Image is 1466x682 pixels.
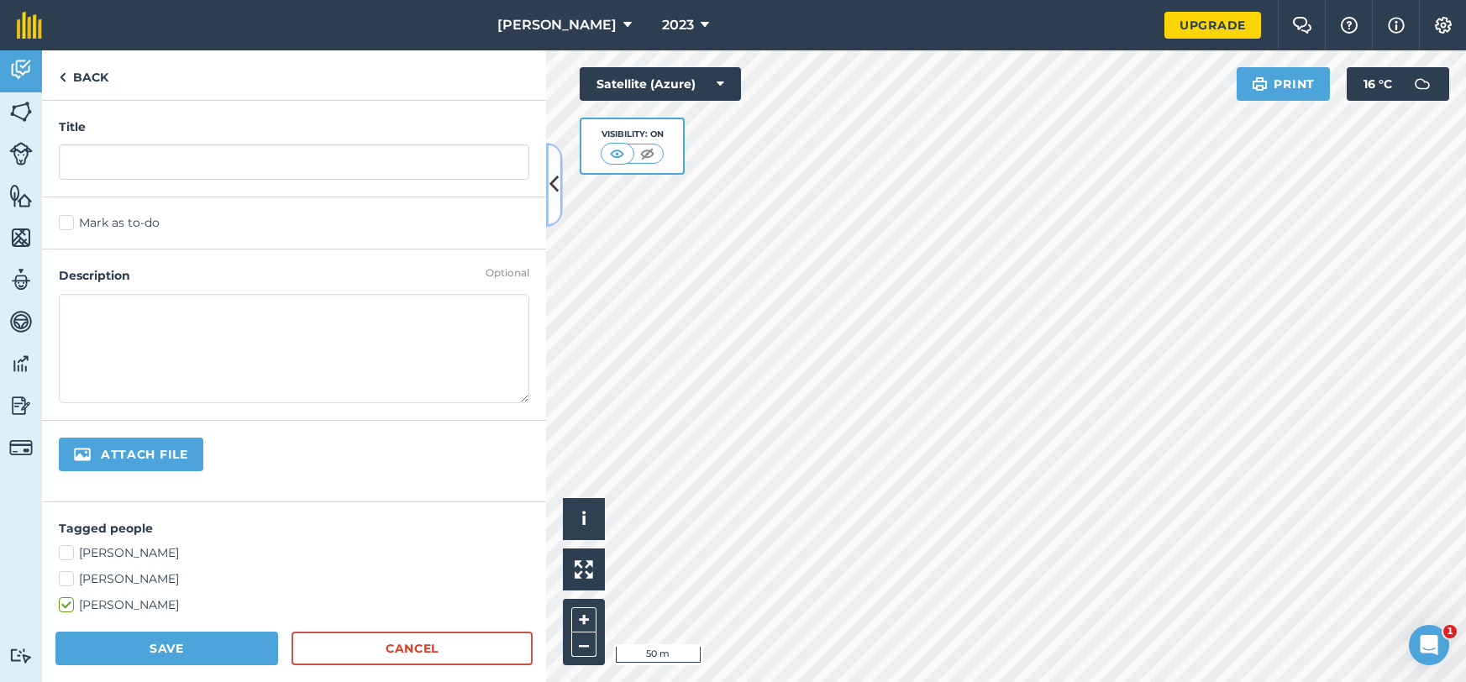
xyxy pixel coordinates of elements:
[1252,74,1268,94] img: svg+xml;base64,PHN2ZyB4bWxucz0iaHR0cDovL3d3dy53My5vcmcvMjAwMC9zdmciIHdpZHRoPSIxOSIgaGVpZ2h0PSIyNC...
[9,225,33,250] img: svg+xml;base64,PHN2ZyB4bWxucz0iaHR0cDovL3d3dy53My5vcmcvMjAwMC9zdmciIHdpZHRoPSI1NiIgaGVpZ2h0PSI2MC...
[571,632,596,657] button: –
[1406,67,1439,101] img: svg+xml;base64,PD94bWwgdmVyc2lvbj0iMS4wIiBlbmNvZGluZz0idXRmLTgiPz4KPCEtLSBHZW5lcmF0b3I6IEFkb2JlIE...
[9,267,33,292] img: svg+xml;base64,PD94bWwgdmVyc2lvbj0iMS4wIiBlbmNvZGluZz0idXRmLTgiPz4KPCEtLSBHZW5lcmF0b3I6IEFkb2JlIE...
[662,15,694,35] span: 2023
[1237,67,1331,101] button: Print
[1164,12,1261,39] a: Upgrade
[9,57,33,82] img: svg+xml;base64,PD94bWwgdmVyc2lvbj0iMS4wIiBlbmNvZGluZz0idXRmLTgiPz4KPCEtLSBHZW5lcmF0b3I6IEFkb2JlIE...
[607,145,628,162] img: svg+xml;base64,PHN2ZyB4bWxucz0iaHR0cDovL3d3dy53My5vcmcvMjAwMC9zdmciIHdpZHRoPSI1MCIgaGVpZ2h0PSI0MC...
[1409,625,1449,665] iframe: Intercom live chat
[9,99,33,124] img: svg+xml;base64,PHN2ZyB4bWxucz0iaHR0cDovL3d3dy53My5vcmcvMjAwMC9zdmciIHdpZHRoPSI1NiIgaGVpZ2h0PSI2MC...
[59,519,529,538] h4: Tagged people
[292,632,533,665] a: Cancel
[575,560,593,579] img: Four arrows, one pointing top left, one top right, one bottom right and the last bottom left
[1388,15,1405,35] img: svg+xml;base64,PHN2ZyB4bWxucz0iaHR0cDovL3d3dy53My5vcmcvMjAwMC9zdmciIHdpZHRoPSIxNyIgaGVpZ2h0PSIxNy...
[59,118,529,136] h4: Title
[9,648,33,664] img: svg+xml;base64,PD94bWwgdmVyc2lvbj0iMS4wIiBlbmNvZGluZz0idXRmLTgiPz4KPCEtLSBHZW5lcmF0b3I6IEFkb2JlIE...
[9,351,33,376] img: svg+xml;base64,PD94bWwgdmVyc2lvbj0iMS4wIiBlbmNvZGluZz0idXRmLTgiPz4KPCEtLSBHZW5lcmF0b3I6IEFkb2JlIE...
[1339,17,1359,34] img: A question mark icon
[571,607,596,632] button: +
[59,266,529,285] h4: Description
[59,544,529,562] label: [PERSON_NAME]
[17,12,42,39] img: fieldmargin Logo
[580,67,741,101] button: Satellite (Azure)
[1292,17,1312,34] img: Two speech bubbles overlapping with the left bubble in the forefront
[59,214,529,232] label: Mark as to-do
[9,309,33,334] img: svg+xml;base64,PD94bWwgdmVyc2lvbj0iMS4wIiBlbmNvZGluZz0idXRmLTgiPz4KPCEtLSBHZW5lcmF0b3I6IEFkb2JlIE...
[1443,625,1457,638] span: 1
[9,142,33,165] img: svg+xml;base64,PD94bWwgdmVyc2lvbj0iMS4wIiBlbmNvZGluZz0idXRmLTgiPz4KPCEtLSBHZW5lcmF0b3I6IEFkb2JlIE...
[1347,67,1449,101] button: 16 °C
[1364,67,1392,101] span: 16 ° C
[581,508,586,529] span: i
[42,50,125,100] a: Back
[563,498,605,540] button: i
[9,436,33,459] img: svg+xml;base64,PD94bWwgdmVyc2lvbj0iMS4wIiBlbmNvZGluZz0idXRmLTgiPz4KPCEtLSBHZW5lcmF0b3I6IEFkb2JlIE...
[9,393,33,418] img: svg+xml;base64,PD94bWwgdmVyc2lvbj0iMS4wIiBlbmNvZGluZz0idXRmLTgiPz4KPCEtLSBHZW5lcmF0b3I6IEFkb2JlIE...
[59,596,529,614] label: [PERSON_NAME]
[59,570,529,588] label: [PERSON_NAME]
[497,15,617,35] span: [PERSON_NAME]
[9,183,33,208] img: svg+xml;base64,PHN2ZyB4bWxucz0iaHR0cDovL3d3dy53My5vcmcvMjAwMC9zdmciIHdpZHRoPSI1NiIgaGVpZ2h0PSI2MC...
[637,145,658,162] img: svg+xml;base64,PHN2ZyB4bWxucz0iaHR0cDovL3d3dy53My5vcmcvMjAwMC9zdmciIHdpZHRoPSI1MCIgaGVpZ2h0PSI0MC...
[55,632,278,665] button: Save
[59,67,66,87] img: svg+xml;base64,PHN2ZyB4bWxucz0iaHR0cDovL3d3dy53My5vcmcvMjAwMC9zdmciIHdpZHRoPSI5IiBoZWlnaHQ9IjI0Ii...
[1433,17,1453,34] img: A cog icon
[601,128,665,141] div: Visibility: On
[486,266,529,280] div: Optional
